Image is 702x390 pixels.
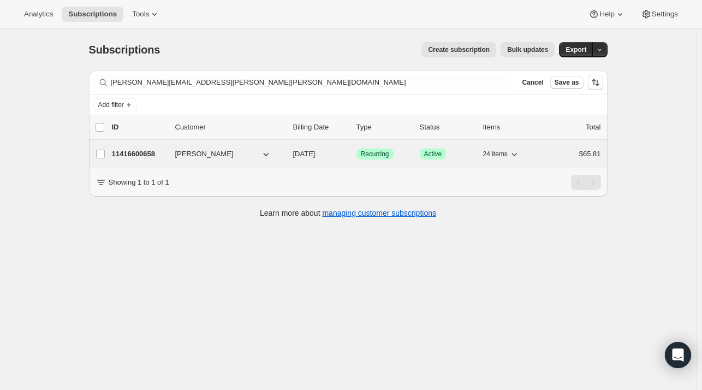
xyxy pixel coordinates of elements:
p: Customer [175,122,284,133]
button: Bulk updates [501,42,555,57]
button: Sort the results [588,75,603,90]
button: Help [582,7,632,22]
button: Add filter [93,98,137,111]
button: Analytics [17,7,60,22]
span: Settings [652,10,678,19]
div: IDCustomerBilling DateTypeStatusItemsTotal [112,122,601,133]
span: Subscriptions [68,10,117,19]
button: Save as [550,76,584,89]
a: managing customer subscriptions [322,209,436,217]
span: Active [424,150,442,158]
div: 11416600658[PERSON_NAME][DATE]SuccessRecurringSuccessActive24 items$65.81 [112,146,601,162]
p: ID [112,122,166,133]
p: Billing Date [293,122,348,133]
span: Export [566,45,586,54]
span: Create subscription [428,45,490,54]
span: Bulk updates [507,45,548,54]
span: Add filter [98,101,124,109]
span: Analytics [24,10,53,19]
div: Items [483,122,538,133]
button: Create subscription [421,42,496,57]
p: Total [586,122,600,133]
p: Status [420,122,474,133]
button: Subscriptions [62,7,123,22]
span: Help [599,10,614,19]
span: Save as [555,78,579,87]
span: $65.81 [579,150,601,158]
nav: Pagination [571,175,601,190]
span: Subscriptions [89,44,160,56]
button: Tools [126,7,166,22]
span: Recurring [361,150,389,158]
button: Settings [634,7,685,22]
span: 24 items [483,150,508,158]
p: Learn more about [260,208,436,218]
button: Export [559,42,593,57]
div: Open Intercom Messenger [665,342,691,368]
button: Cancel [517,76,548,89]
p: Showing 1 to 1 of 1 [109,177,169,188]
span: Tools [132,10,149,19]
div: Type [356,122,411,133]
input: Filter subscribers [111,75,511,90]
p: 11416600658 [112,149,166,159]
span: Cancel [522,78,543,87]
button: [PERSON_NAME] [169,145,278,163]
span: [DATE] [293,150,316,158]
button: 24 items [483,146,520,162]
span: [PERSON_NAME] [175,149,234,159]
